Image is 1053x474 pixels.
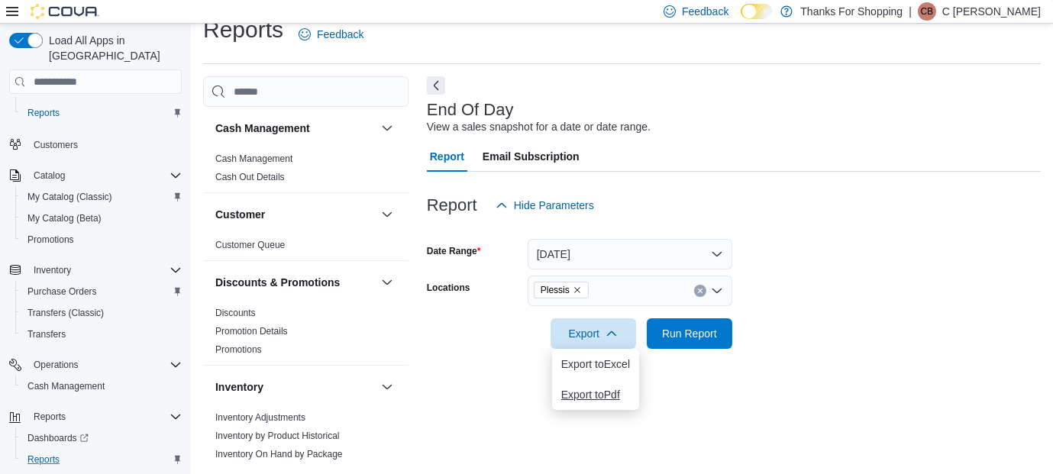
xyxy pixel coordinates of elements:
[215,308,256,318] a: Discounts
[215,171,285,183] span: Cash Out Details
[317,27,363,42] span: Feedback
[215,379,375,395] button: Inventory
[942,2,1041,21] p: C [PERSON_NAME]
[27,356,85,374] button: Operations
[427,245,481,257] label: Date Range
[215,275,340,290] h3: Discounts & Promotions
[215,326,288,337] a: Promotion Details
[27,328,66,340] span: Transfers
[215,411,305,424] span: Inventory Adjustments
[921,2,934,21] span: CB
[15,302,188,324] button: Transfers (Classic)
[427,196,477,214] h3: Report
[292,19,370,50] a: Feedback
[34,264,71,276] span: Inventory
[27,432,89,444] span: Dashboards
[34,359,79,371] span: Operations
[551,318,636,349] button: Export
[34,411,66,423] span: Reports
[21,231,182,249] span: Promotions
[3,133,188,155] button: Customers
[21,304,110,322] a: Transfers (Classic)
[34,139,78,151] span: Customers
[918,2,936,21] div: C Brunet
[215,207,375,222] button: Customer
[215,239,285,251] span: Customer Queue
[662,326,717,341] span: Run Report
[27,453,60,466] span: Reports
[378,273,396,292] button: Discounts & Promotions
[21,209,108,227] a: My Catalog (Beta)
[203,236,409,260] div: Customer
[21,188,118,206] a: My Catalog (Classic)
[21,188,182,206] span: My Catalog (Classic)
[534,282,589,298] span: Plessis
[215,153,292,164] a: Cash Management
[215,448,343,460] span: Inventory On Hand by Package
[21,429,95,447] a: Dashboards
[215,379,263,395] h3: Inventory
[909,2,912,21] p: |
[203,304,409,365] div: Discounts & Promotions
[27,380,105,392] span: Cash Management
[27,134,182,153] span: Customers
[15,427,188,449] a: Dashboards
[215,325,288,337] span: Promotion Details
[561,358,630,370] span: Export to Excel
[15,376,188,397] button: Cash Management
[21,231,80,249] a: Promotions
[31,4,99,19] img: Cova
[741,19,741,20] span: Dark Mode
[27,261,77,279] button: Inventory
[15,208,188,229] button: My Catalog (Beta)
[27,166,71,185] button: Catalog
[21,282,103,301] a: Purchase Orders
[27,307,104,319] span: Transfers (Classic)
[573,285,582,295] button: Remove Plessis from selection in this group
[27,191,112,203] span: My Catalog (Classic)
[215,275,375,290] button: Discounts & Promotions
[21,209,182,227] span: My Catalog (Beta)
[215,121,310,136] h3: Cash Management
[3,165,188,186] button: Catalog
[43,33,182,63] span: Load All Apps in [GEOGRAPHIC_DATA]
[215,153,292,165] span: Cash Management
[27,234,74,246] span: Promotions
[27,408,72,426] button: Reports
[215,449,343,459] a: Inventory On Hand by Package
[552,349,639,379] button: Export toExcel
[552,379,639,410] button: Export toPdf
[427,119,651,135] div: View a sales snapshot for a date or date range.
[378,119,396,137] button: Cash Management
[647,318,732,349] button: Run Report
[15,281,188,302] button: Purchase Orders
[21,325,72,343] a: Transfers
[21,377,111,395] a: Cash Management
[489,190,600,221] button: Hide Parameters
[27,166,182,185] span: Catalog
[427,76,445,95] button: Next
[3,260,188,281] button: Inventory
[21,304,182,322] span: Transfers (Classic)
[514,198,594,213] span: Hide Parameters
[427,282,470,294] label: Locations
[378,378,396,396] button: Inventory
[215,412,305,423] a: Inventory Adjustments
[27,261,182,279] span: Inventory
[682,4,728,19] span: Feedback
[27,356,182,374] span: Operations
[21,104,66,122] a: Reports
[561,389,630,401] span: Export to Pdf
[215,344,262,355] a: Promotions
[34,169,65,182] span: Catalog
[203,150,409,192] div: Cash Management
[15,229,188,250] button: Promotions
[800,2,903,21] p: Thanks For Shopping
[21,282,182,301] span: Purchase Orders
[483,141,580,172] span: Email Subscription
[27,136,84,154] a: Customers
[15,449,188,470] button: Reports
[215,207,265,222] h3: Customer
[215,343,262,356] span: Promotions
[215,121,375,136] button: Cash Management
